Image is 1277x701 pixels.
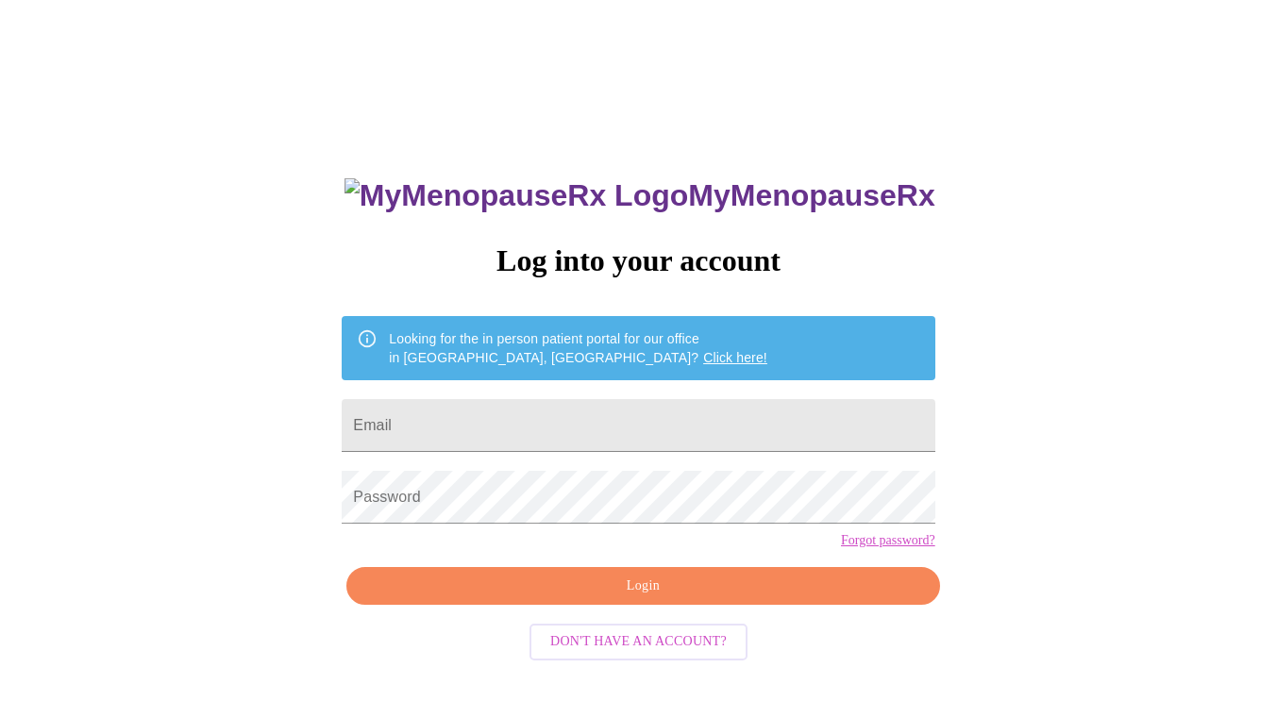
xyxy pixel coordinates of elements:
button: Don't have an account? [529,624,748,660]
button: Login [346,567,939,606]
a: Don't have an account? [525,632,752,648]
h3: MyMenopauseRx [344,178,935,213]
span: Don't have an account? [550,630,727,654]
a: Forgot password? [841,533,935,548]
img: MyMenopauseRx Logo [344,178,688,213]
span: Login [368,575,917,598]
h3: Log into your account [342,243,934,278]
div: Looking for the in person patient portal for our office in [GEOGRAPHIC_DATA], [GEOGRAPHIC_DATA]? [389,322,767,375]
a: Click here! [703,350,767,365]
